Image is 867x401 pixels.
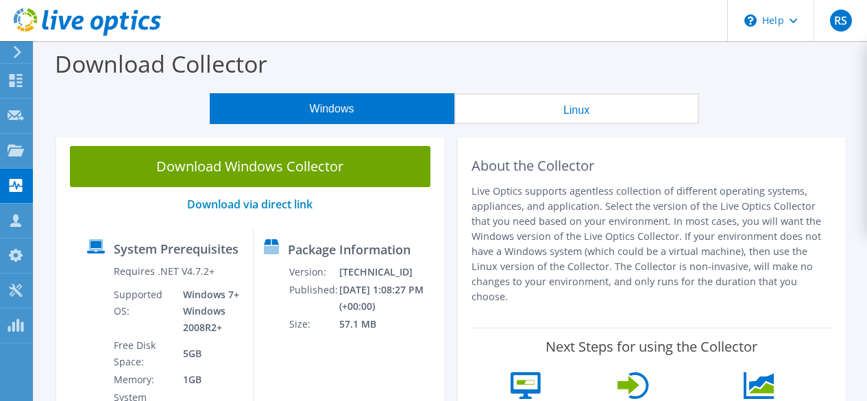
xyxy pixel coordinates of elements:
[288,243,411,256] label: Package Information
[289,263,339,281] td: Version:
[114,242,239,256] label: System Prerequisites
[454,93,699,124] button: Linux
[472,184,832,304] p: Live Optics supports agentless collection of different operating systems, appliances, and applica...
[546,339,757,355] label: Next Steps for using the Collector
[339,281,438,315] td: [DATE] 1:08:27 PM (+00:00)
[70,146,430,187] a: Download Windows Collector
[830,10,852,32] span: RS
[472,158,832,174] h2: About the Collector
[210,93,454,124] button: Windows
[114,265,215,278] label: Requires .NET V4.7.2+
[339,263,438,281] td: [TECHNICAL_ID]
[289,315,339,333] td: Size:
[55,48,267,80] label: Download Collector
[113,337,173,371] td: Free Disk Space:
[173,371,242,389] td: 1GB
[173,286,242,337] td: Windows 7+ Windows 2008R2+
[113,286,173,337] td: Supported OS:
[289,281,339,315] td: Published:
[744,14,757,27] svg: \n
[339,315,438,333] td: 57.1 MB
[187,197,313,212] a: Download via direct link
[113,371,173,389] td: Memory:
[173,337,242,371] td: 5GB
